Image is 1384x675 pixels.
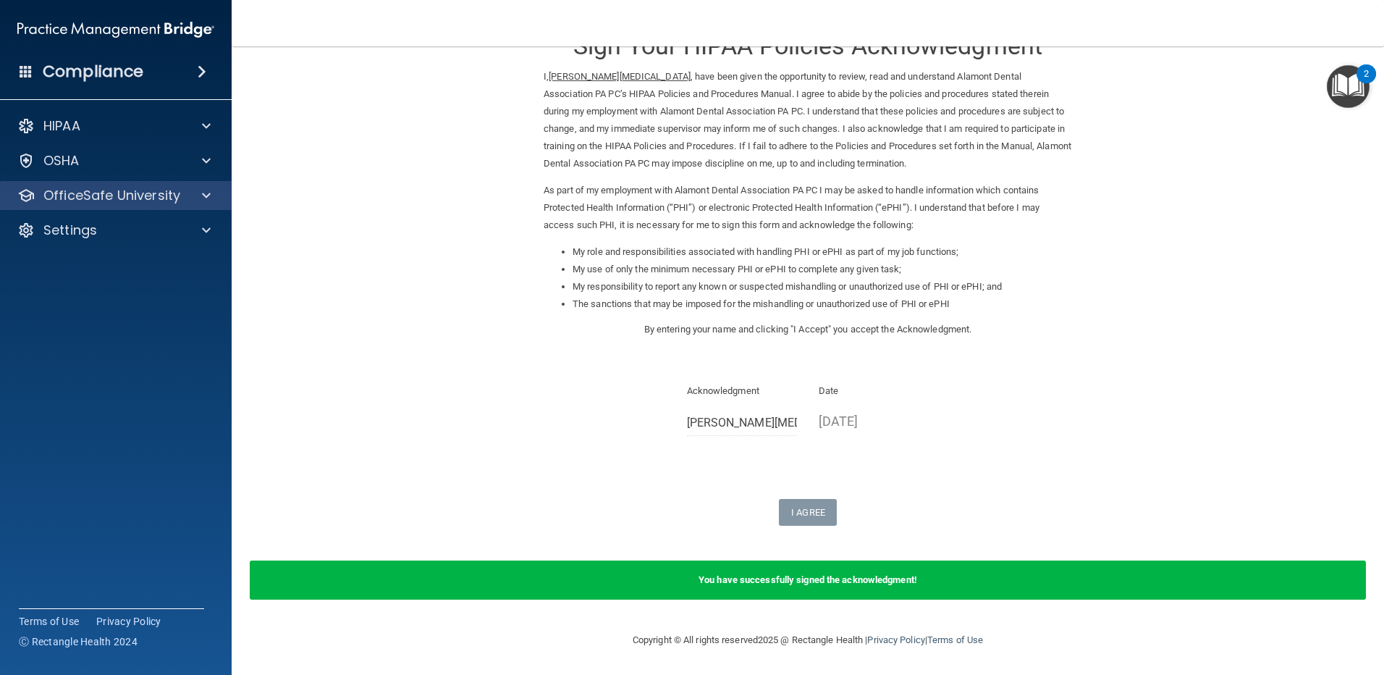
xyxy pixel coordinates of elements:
div: Copyright © All rights reserved 2025 @ Rectangle Health | | [544,617,1072,663]
p: [DATE] [819,409,929,433]
p: Acknowledgment [687,382,798,400]
b: You have successfully signed the acknowledgment! [699,574,917,585]
button: Open Resource Center, 2 new notifications [1327,65,1370,108]
p: HIPAA [43,117,80,135]
li: The sanctions that may be imposed for the mishandling or unauthorized use of PHI or ePHI [573,295,1072,313]
span: Ⓒ Rectangle Health 2024 [19,634,138,649]
a: Privacy Policy [867,634,924,645]
input: Full Name [687,409,798,436]
button: I Agree [779,499,837,526]
a: Terms of Use [927,634,983,645]
p: I, , have been given the opportunity to review, read and understand Alamont Dental Association PA... [544,68,1072,172]
p: Date [819,382,929,400]
a: Settings [17,222,211,239]
img: PMB logo [17,15,214,44]
p: OfficeSafe University [43,187,180,204]
a: OfficeSafe University [17,187,211,204]
p: As part of my employment with Alamont Dental Association PA PC I may be asked to handle informati... [544,182,1072,234]
p: OSHA [43,152,80,169]
li: My role and responsibilities associated with handling PHI or ePHI as part of my job functions; [573,243,1072,261]
li: My use of only the minimum necessary PHI or ePHI to complete any given task; [573,261,1072,278]
a: OSHA [17,152,211,169]
h4: Compliance [43,62,143,82]
li: My responsibility to report any known or suspected mishandling or unauthorized use of PHI or ePHI... [573,278,1072,295]
p: Settings [43,222,97,239]
ins: [PERSON_NAME][MEDICAL_DATA] [549,71,691,82]
p: By entering your name and clicking "I Accept" you accept the Acknowledgment. [544,321,1072,338]
a: HIPAA [17,117,211,135]
div: 2 [1364,74,1369,93]
a: Terms of Use [19,614,79,629]
iframe: Drift Widget Chat Controller [1134,572,1367,630]
h3: Sign Your HIPAA Policies Acknowledgment [544,33,1072,59]
a: Privacy Policy [96,614,161,629]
